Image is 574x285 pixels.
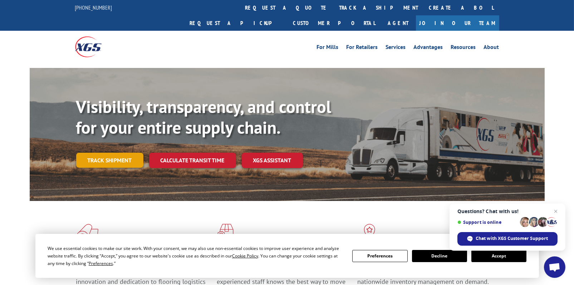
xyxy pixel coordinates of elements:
[76,95,332,138] b: Visibility, transparency, and control for your entire supply chain.
[381,15,416,31] a: Agent
[386,44,406,52] a: Services
[551,207,560,216] span: Close chat
[471,250,526,262] button: Accept
[357,224,382,242] img: xgs-icon-flagship-distribution-model-red
[242,153,303,168] a: XGS ASSISTANT
[476,235,548,242] span: Chat with XGS Customer Support
[414,44,443,52] a: Advantages
[544,256,565,278] div: Open chat
[484,44,499,52] a: About
[288,15,381,31] a: Customer Portal
[347,44,378,52] a: For Retailers
[232,253,258,259] span: Cookie Policy
[89,260,113,266] span: Preferences
[412,250,467,262] button: Decline
[149,153,236,168] a: Calculate transit time
[457,208,558,214] span: Questions? Chat with us!
[76,224,98,242] img: xgs-icon-total-supply-chain-intelligence-red
[185,15,288,31] a: Request a pickup
[217,224,234,242] img: xgs-icon-focused-on-flooring-red
[416,15,499,31] a: Join Our Team
[35,234,539,278] div: Cookie Consent Prompt
[457,232,558,246] div: Chat with XGS Customer Support
[352,250,407,262] button: Preferences
[317,44,339,52] a: For Mills
[48,245,344,267] div: We use essential cookies to make our site work. With your consent, we may also use non-essential ...
[451,44,476,52] a: Resources
[457,220,517,225] span: Support is online
[75,4,112,11] a: [PHONE_NUMBER]
[76,153,143,168] a: Track shipment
